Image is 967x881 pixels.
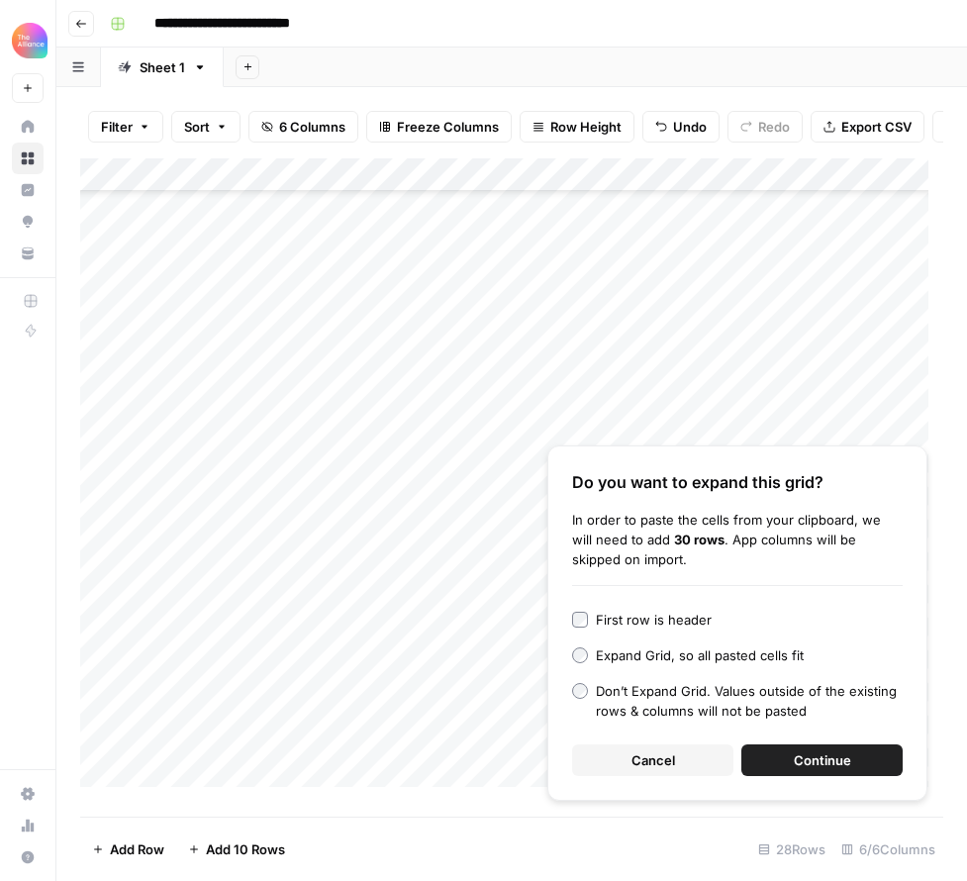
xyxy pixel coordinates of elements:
[550,117,622,137] span: Row Height
[596,610,712,630] div: First row is header
[248,111,358,143] button: 6 Columns
[520,111,634,143] button: Row Height
[631,750,675,770] span: Cancel
[171,111,241,143] button: Sort
[794,750,851,770] span: Continue
[101,117,133,137] span: Filter
[642,111,720,143] button: Undo
[572,683,588,699] input: Don’t Expand Grid. Values outside of the existing rows & columns will not be pasted
[833,833,943,865] div: 6/6 Columns
[673,117,707,137] span: Undo
[397,117,499,137] span: Freeze Columns
[750,833,833,865] div: 28 Rows
[206,839,285,859] span: Add 10 Rows
[110,839,164,859] span: Add Row
[140,57,185,77] div: Sheet 1
[12,206,44,238] a: Opportunities
[727,111,803,143] button: Redo
[572,470,903,494] div: Do you want to expand this grid?
[596,681,903,721] div: Don’t Expand Grid. Values outside of the existing rows & columns will not be pasted
[12,143,44,174] a: Browse
[176,833,297,865] button: Add 10 Rows
[12,841,44,873] button: Help + Support
[12,238,44,269] a: Your Data
[12,778,44,810] a: Settings
[366,111,512,143] button: Freeze Columns
[596,645,804,665] div: Expand Grid, so all pasted cells fit
[101,48,224,87] a: Sheet 1
[811,111,924,143] button: Export CSV
[12,111,44,143] a: Home
[88,111,163,143] button: Filter
[184,117,210,137] span: Sort
[572,647,588,663] input: Expand Grid, so all pasted cells fit
[758,117,790,137] span: Redo
[12,23,48,58] img: Alliance Logo
[12,810,44,841] a: Usage
[572,510,903,569] div: In order to paste the cells from your clipboard, we will need to add . App columns will be skippe...
[741,744,903,776] button: Continue
[80,833,176,865] button: Add Row
[12,174,44,206] a: Insights
[572,612,588,628] input: First row is header
[674,532,725,547] b: 30 rows
[279,117,345,137] span: 6 Columns
[12,16,44,65] button: Workspace: Alliance
[572,744,733,776] button: Cancel
[841,117,912,137] span: Export CSV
